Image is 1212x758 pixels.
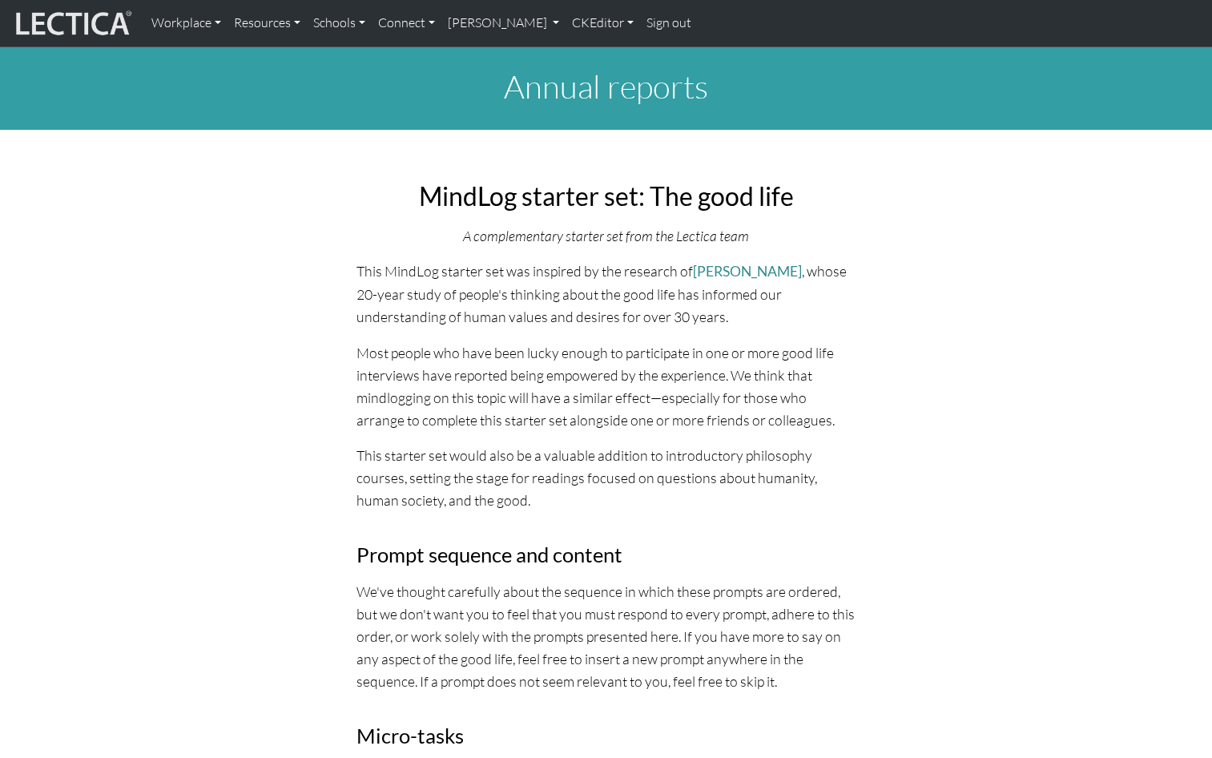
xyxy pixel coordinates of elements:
a: Sign out [640,6,698,40]
a: Resources [228,6,307,40]
h2: MindLog starter set: The good life [356,181,856,212]
img: lecticalive [12,8,132,38]
a: Workplace [145,6,228,40]
h3: Prompt sequence and content [356,542,856,567]
p: Most people who have been lucky enough to participate in one or more good life interviews have re... [356,341,856,432]
i: A complementary starter set from the Lectica team [463,227,749,244]
a: Connect [372,6,441,40]
a: CKEditor [566,6,640,40]
a: Schools [307,6,372,40]
a: [PERSON_NAME] [693,263,802,280]
a: [PERSON_NAME] [441,6,566,40]
h1: Annual reports [87,67,1125,106]
p: This MindLog starter set was inspired by the research of , whose 20-year study of people's thinki... [356,260,856,328]
h3: Micro-tasks [356,724,856,748]
p: We've thought carefully about the sequence in which these prompts are ordered, but we don't want ... [356,580,856,693]
p: This starter set would also be a valuable addition to introductory philosophy courses, setting th... [356,444,856,511]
